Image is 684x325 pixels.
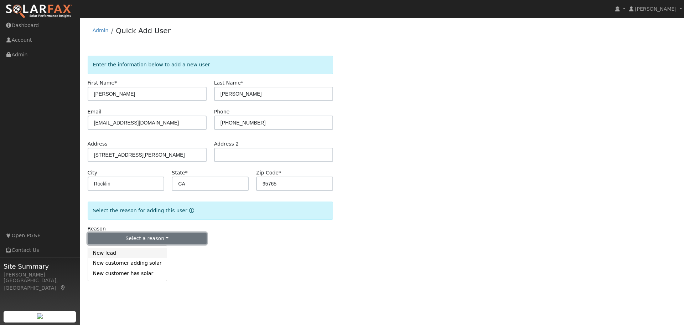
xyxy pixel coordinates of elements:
[60,285,66,291] a: Map
[4,271,76,279] div: [PERSON_NAME]
[187,208,194,213] a: Reason for new user
[214,108,230,116] label: Phone
[4,261,76,271] span: Site Summary
[279,170,281,176] span: Required
[88,233,207,245] button: Select a reason
[116,26,171,35] a: Quick Add User
[88,79,117,87] label: First Name
[4,277,76,292] div: [GEOGRAPHIC_DATA], [GEOGRAPHIC_DATA]
[88,225,106,233] label: Reason
[256,169,281,177] label: Zip Code
[93,27,109,33] a: Admin
[88,258,167,268] a: New customer adding solar
[635,6,677,12] span: [PERSON_NAME]
[214,140,239,148] label: Address 2
[172,169,187,177] label: State
[241,80,243,86] span: Required
[185,170,188,176] span: Required
[114,80,117,86] span: Required
[88,108,102,116] label: Email
[88,56,333,74] div: Enter the information below to add a new user
[88,248,167,258] a: New lead
[88,169,98,177] label: City
[5,4,72,19] img: SolarFax
[88,268,167,278] a: New customer has solar
[37,313,43,319] img: retrieve
[88,202,333,220] div: Select the reason for adding this user
[214,79,243,87] label: Last Name
[88,140,108,148] label: Address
